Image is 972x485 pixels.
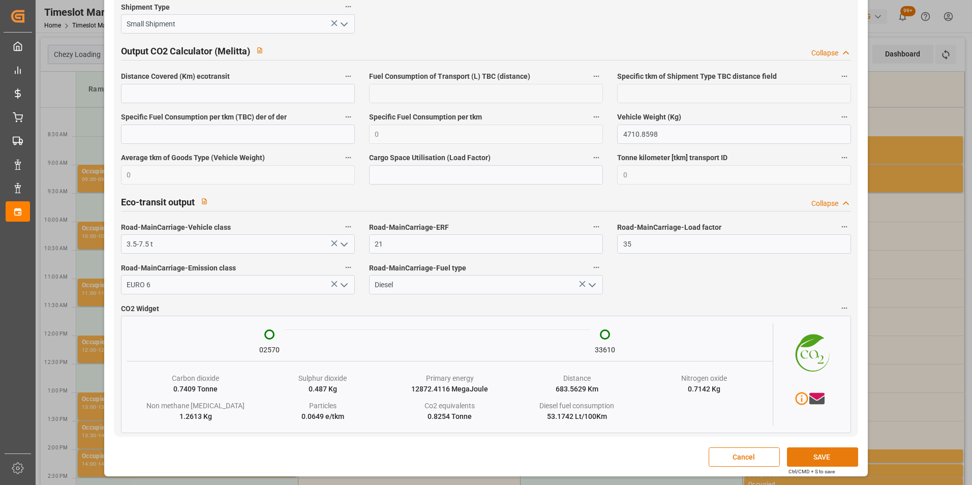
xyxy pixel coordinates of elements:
[584,277,599,293] button: open menu
[547,411,607,422] div: 53.1742 Lt/100Km
[369,275,603,294] input: Type to search/select
[539,401,614,411] div: Diesel fuel consumption
[309,401,337,411] div: Particles
[121,195,195,209] h2: Eco-transit output
[590,151,603,164] button: Cargo Space Utilisation (Load Factor)
[369,153,491,163] span: Cargo Space Utilisation (Load Factor)
[121,275,355,294] input: Type to search/select
[121,222,231,233] span: Road-MainCarriage-Vehicle class
[369,263,466,274] span: Road-MainCarriage-Fuel type
[838,220,851,233] button: Road-MainCarriage-Load factor
[838,301,851,315] button: CO2 Widget
[121,153,265,163] span: Average tkm of Goods Type (Vehicle Weight)
[179,411,212,422] div: 1.2613 Kg
[590,261,603,274] button: Road-MainCarriage-Fuel type
[411,384,488,395] div: 12872.4116 MegaJoule
[838,110,851,124] button: Vehicle Weight (Kg)
[595,345,615,355] div: 33610
[428,411,472,422] div: 0.8254 Tonne
[146,401,245,411] div: Non methane [MEDICAL_DATA]
[121,234,355,254] input: Type to search/select
[309,384,337,395] div: 0.487 Kg
[369,112,482,123] span: Specific Fuel Consumption per tkm
[369,222,449,233] span: Road-MainCarriage-ERF
[838,70,851,83] button: Specific tkm of Shipment Type TBC distance field
[301,411,344,422] div: 0.0649 e/tkm
[342,220,355,233] button: Road-MainCarriage-Vehicle class
[121,304,159,314] span: CO2 Widget
[369,71,530,82] span: Fuel Consumption of Transport (L) TBC (distance)
[121,112,287,123] span: Specific Fuel Consumption per tkm (TBC) der of der
[298,373,347,384] div: Sulphur dioxide
[787,447,858,467] button: SAVE
[121,71,230,82] span: Distance Covered (Km) ecotransit
[811,48,838,58] div: Collapse
[590,220,603,233] button: Road-MainCarriage-ERF
[617,112,681,123] span: Vehicle Weight (Kg)
[121,2,170,13] span: Shipment Type
[617,153,727,163] span: Tonne kilometer [tkm] transport ID
[172,373,219,384] div: Carbon dioxide
[195,192,214,211] button: View description
[259,345,280,355] div: 02570
[773,323,845,379] img: CO2
[617,222,721,233] span: Road-MainCarriage-Load factor
[563,373,591,384] div: Distance
[556,384,598,395] div: 683.5629 Km
[342,70,355,83] button: Distance Covered (Km) ecotransit
[424,401,475,411] div: Co2 equivalents
[590,70,603,83] button: Fuel Consumption of Transport (L) TBC (distance)
[838,151,851,164] button: Tonne kilometer [tkm] transport ID
[342,151,355,164] button: Average tkm of Goods Type (Vehicle Weight)
[342,110,355,124] button: Specific Fuel Consumption per tkm (TBC) der of der
[426,373,474,384] div: Primary energy
[688,384,720,395] div: 0.7142 Kg
[811,198,838,209] div: Collapse
[250,41,269,60] button: View description
[173,384,218,395] div: 0.7409 Tonne
[121,263,236,274] span: Road-MainCarriage-Emission class
[590,110,603,124] button: Specific Fuel Consumption per tkm
[121,44,250,58] h2: Output CO2 Calculator (Melitta)
[617,71,777,82] span: Specific tkm of Shipment Type TBC distance field
[336,236,351,252] button: open menu
[788,468,835,475] div: Ctrl/CMD + S to save
[336,16,351,32] button: open menu
[342,261,355,274] button: Road-MainCarriage-Emission class
[681,373,727,384] div: Nitrogen oxide
[336,277,351,293] button: open menu
[709,447,780,467] button: Cancel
